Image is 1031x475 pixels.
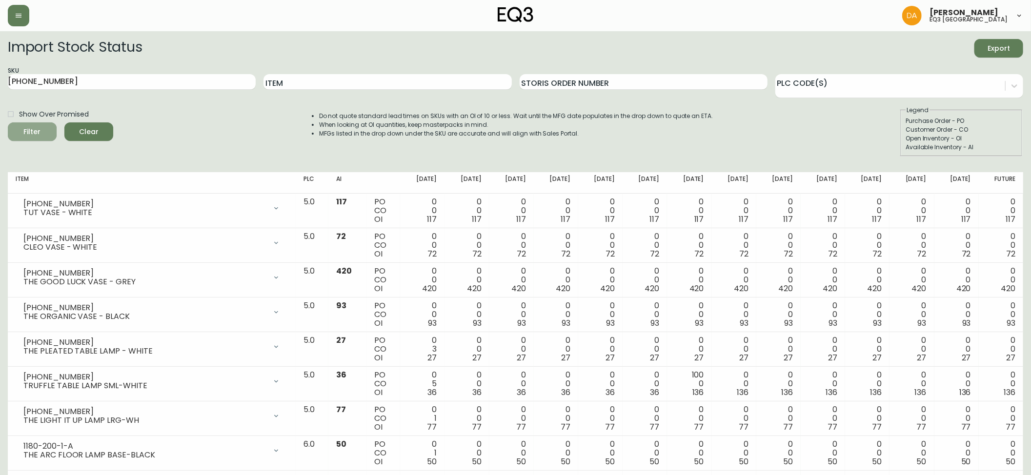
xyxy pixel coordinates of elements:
[930,17,1008,22] h5: eq3 [GEOGRAPHIC_DATA]
[784,352,793,363] span: 27
[720,405,748,432] div: 0 0
[517,352,526,363] span: 27
[650,352,660,363] span: 27
[694,421,704,433] span: 77
[906,143,1017,152] div: Available Inventory - AI
[328,172,366,194] th: AI
[19,109,89,119] span: Show Over Promised
[472,248,482,259] span: 72
[872,352,882,363] span: 27
[809,198,837,224] div: 0 0
[801,172,845,194] th: [DATE]
[987,232,1015,258] div: 0 0
[561,421,570,433] span: 77
[408,405,437,432] div: 0 1
[720,301,748,328] div: 0 0
[296,228,328,263] td: 5.0
[987,336,1015,362] div: 0 0
[23,373,266,381] div: [PHONE_NUMBER]
[853,405,882,432] div: 0 0
[1004,387,1015,398] span: 136
[942,301,971,328] div: 0 0
[828,248,837,259] span: 72
[720,371,748,397] div: 0 0
[453,405,482,432] div: 0 0
[764,405,793,432] div: 0 0
[23,243,266,252] div: CLEO VASE - WHITE
[586,336,615,362] div: 0 0
[897,440,926,466] div: 0 0
[872,248,882,259] span: 72
[853,440,882,466] div: 0 0
[906,134,1017,143] div: Open Inventory - OI
[16,267,288,288] div: [PHONE_NUMBER]THE GOOD LUCK VASE - GREY
[23,407,266,416] div: [PHONE_NUMBER]
[740,317,748,329] span: 93
[586,198,615,224] div: 0 0
[650,421,660,433] span: 77
[542,336,570,362] div: 0 0
[374,336,392,362] div: PO CO
[605,214,615,225] span: 117
[72,126,105,138] span: Clear
[586,405,615,432] div: 0 0
[16,371,288,392] div: [PHONE_NUMBER]TRUFFLE TABLE LAMP SML-WHITE
[542,405,570,432] div: 0 0
[1007,317,1015,329] span: 93
[374,248,383,259] span: OI
[917,352,927,363] span: 27
[651,317,660,329] span: 93
[739,214,748,225] span: 117
[8,172,296,194] th: Item
[16,198,288,219] div: [PHONE_NUMBER]TUT VASE - WHITE
[623,172,667,194] th: [DATE]
[578,172,623,194] th: [DATE]
[562,317,570,329] span: 93
[630,336,659,362] div: 0 0
[853,267,882,293] div: 0 0
[764,336,793,362] div: 0 0
[897,267,926,293] div: 0 0
[428,248,437,259] span: 72
[561,352,570,363] span: 27
[374,405,392,432] div: PO CO
[783,214,793,225] span: 117
[870,387,882,398] span: 136
[897,301,926,328] div: 0 0
[734,283,748,294] span: 420
[498,7,534,22] img: logo
[645,283,660,294] span: 420
[1001,283,1015,294] span: 420
[720,198,748,224] div: 0 0
[453,267,482,293] div: 0 0
[962,248,971,259] span: 72
[962,317,971,329] span: 93
[942,267,971,293] div: 0 0
[809,301,837,328] div: 0 0
[739,352,748,363] span: 27
[756,172,801,194] th: [DATE]
[974,39,1023,58] button: Export
[630,405,659,432] div: 0 0
[987,301,1015,328] div: 0 0
[917,214,927,225] span: 117
[675,440,704,466] div: 0 0
[987,405,1015,432] div: 0 0
[497,232,526,258] div: 0 0
[784,248,793,259] span: 72
[497,440,526,466] div: 0 0
[428,317,437,329] span: 93
[586,267,615,293] div: 0 0
[868,283,882,294] span: 420
[453,301,482,328] div: 0 0
[630,440,659,466] div: 0 0
[374,387,383,398] span: OI
[828,214,837,225] span: 117
[336,369,346,380] span: 36
[16,232,288,254] div: [PHONE_NUMBER]CLEO VASE - WHITE
[336,404,346,415] span: 77
[889,172,934,194] th: [DATE]
[962,352,971,363] span: 27
[764,198,793,224] div: 0 0
[296,263,328,297] td: 5.0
